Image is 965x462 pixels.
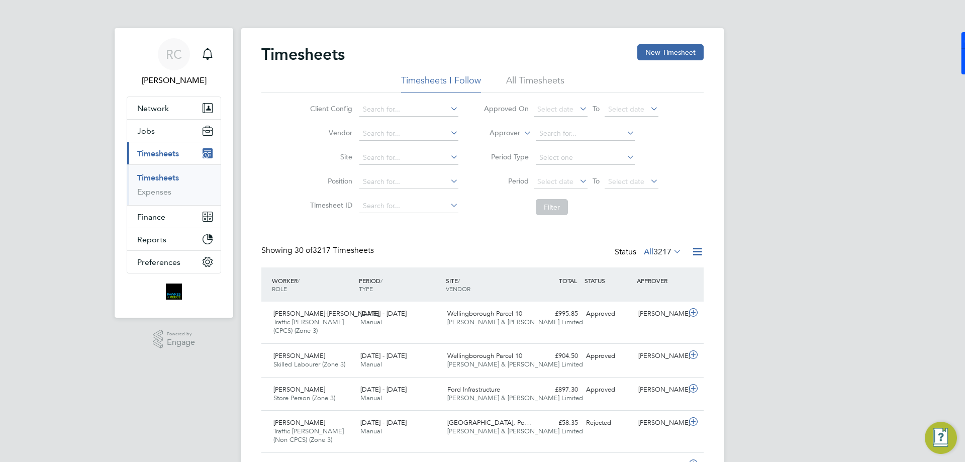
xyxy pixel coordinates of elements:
input: Search for... [359,175,458,189]
div: SITE [443,271,530,298]
a: Expenses [137,187,171,197]
div: Timesheets [127,164,221,205]
label: Vendor [307,128,352,137]
span: Select date [537,177,573,186]
input: Select one [536,151,635,165]
div: WORKER [269,271,356,298]
span: TYPE [359,285,373,293]
span: [DATE] - [DATE] [360,385,407,394]
span: Network [137,104,169,113]
label: Approver [475,128,520,138]
span: Manual [360,318,382,326]
span: Robyn Clarke [127,74,221,86]
span: Skilled Labourer (Zone 3) [273,360,345,368]
button: Jobs [127,120,221,142]
span: Manual [360,360,382,368]
span: Select date [608,105,644,114]
span: [PERSON_NAME] & [PERSON_NAME] Limited [447,427,583,435]
div: [PERSON_NAME] [634,348,687,364]
button: Engage Resource Center [925,422,957,454]
div: £897.30 [530,382,582,398]
div: Approved [582,306,634,322]
span: 3217 Timesheets [295,245,374,255]
a: RC[PERSON_NAME] [127,38,221,86]
nav: Main navigation [115,28,233,318]
span: Select date [608,177,644,186]
div: PERIOD [356,271,443,298]
label: All [644,247,682,257]
span: [DATE] - [DATE] [360,351,407,360]
span: To [590,102,603,115]
button: Finance [127,206,221,228]
button: Filter [536,199,568,215]
span: [DATE] - [DATE] [360,418,407,427]
span: Traffic [PERSON_NAME] (Non CPCS) (Zone 3) [273,427,344,444]
button: Reports [127,228,221,250]
a: Timesheets [137,173,179,182]
input: Search for... [536,127,635,141]
button: Timesheets [127,142,221,164]
span: Wellingborough Parcel 10 [447,351,522,360]
div: Approved [582,382,634,398]
div: Showing [261,245,376,256]
label: Timesheet ID [307,201,352,210]
li: Timesheets I Follow [401,74,481,93]
span: ROLE [272,285,287,293]
span: Traffic [PERSON_NAME] (CPCS) (Zone 3) [273,318,344,335]
button: Network [127,97,221,119]
span: [PERSON_NAME] [273,418,325,427]
h2: Timesheets [261,44,345,64]
span: [PERSON_NAME] [273,385,325,394]
span: [PERSON_NAME] [273,351,325,360]
span: RC [166,48,182,61]
span: Reports [137,235,166,244]
input: Search for... [359,199,458,213]
label: Client Config [307,104,352,113]
div: Approved [582,348,634,364]
span: / [298,276,300,285]
div: [PERSON_NAME] [634,382,687,398]
span: Select date [537,105,573,114]
span: Wellingborough Parcel 10 [447,309,522,318]
div: STATUS [582,271,634,290]
input: Search for... [359,151,458,165]
label: Period Type [484,152,529,161]
div: £995.85 [530,306,582,322]
span: Engage [167,338,195,347]
span: Jobs [137,126,155,136]
div: Status [615,245,684,259]
span: [PERSON_NAME] & [PERSON_NAME] Limited [447,394,583,402]
div: [PERSON_NAME] [634,306,687,322]
label: Position [307,176,352,186]
span: Manual [360,394,382,402]
span: Store Person (Zone 3) [273,394,335,402]
span: Manual [360,427,382,435]
span: VENDOR [446,285,470,293]
span: To [590,174,603,188]
img: bromak-logo-retina.png [166,284,182,300]
label: Site [307,152,352,161]
span: [GEOGRAPHIC_DATA], Po… [447,418,531,427]
span: Finance [137,212,165,222]
span: / [458,276,460,285]
input: Search for... [359,127,458,141]
span: [DATE] - [DATE] [360,309,407,318]
div: £904.50 [530,348,582,364]
div: APPROVER [634,271,687,290]
div: Rejected [582,415,634,431]
li: All Timesheets [506,74,564,93]
span: [PERSON_NAME] & [PERSON_NAME] Limited [447,360,583,368]
a: Go to home page [127,284,221,300]
span: / [380,276,382,285]
span: Timesheets [137,149,179,158]
span: [PERSON_NAME] & [PERSON_NAME] Limited [447,318,583,326]
label: Period [484,176,529,186]
div: £58.35 [530,415,582,431]
span: [PERSON_NAME]-[PERSON_NAME] [273,309,379,318]
label: Approved On [484,104,529,113]
input: Search for... [359,103,458,117]
button: Preferences [127,251,221,273]
button: New Timesheet [637,44,704,60]
span: Powered by [167,330,195,338]
span: TOTAL [559,276,577,285]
